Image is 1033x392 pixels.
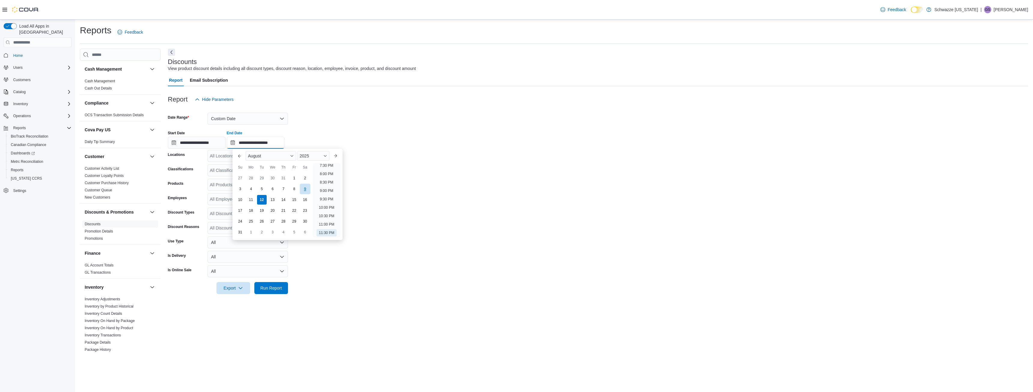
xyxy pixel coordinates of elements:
[289,184,299,194] div: day-8
[85,166,119,171] a: Customer Activity List
[168,152,185,157] label: Locations
[227,131,242,135] label: End Date
[208,236,288,248] button: All
[268,227,277,237] div: day-3
[317,212,337,220] li: 10:30 PM
[248,153,261,158] span: August
[85,250,147,256] button: Finance
[268,173,277,183] div: day-30
[85,229,113,234] span: Promotion Details
[208,113,288,125] button: Custom Date
[13,77,31,82] span: Customers
[11,124,28,132] button: Reports
[11,64,71,71] span: Users
[254,282,288,294] button: Run Report
[13,102,28,106] span: Inventory
[85,140,115,144] a: Daily Tip Summary
[85,127,147,133] button: Cova Pay US
[235,151,244,161] button: Previous Month
[317,221,337,228] li: 11:00 PM
[8,175,44,182] a: [US_STATE] CCRS
[985,6,990,13] span: GS
[85,229,113,233] a: Promotion Details
[149,99,156,107] button: Compliance
[246,195,256,205] div: day-11
[268,184,277,194] div: day-6
[80,220,161,245] div: Discounts & Promotions
[85,153,147,160] button: Customer
[235,227,245,237] div: day-31
[220,282,247,294] span: Export
[268,163,277,172] div: We
[125,29,143,35] span: Feedback
[11,187,29,194] a: Settings
[8,158,71,165] span: Metrc Reconciliation
[11,76,33,84] a: Customers
[6,132,74,141] button: BioTrack Reconciliation
[317,162,336,169] li: 7:30 PM
[268,206,277,215] div: day-20
[289,206,299,215] div: day-22
[168,137,226,149] input: Press the down key to open a popover containing a calendar.
[8,150,37,157] a: Dashboards
[85,139,115,144] span: Daily Tip Summary
[289,173,299,183] div: day-1
[984,6,991,13] div: Gulzar Sayall
[268,195,277,205] div: day-13
[246,163,256,172] div: Mo
[11,124,71,132] span: Reports
[279,184,288,194] div: day-7
[289,227,299,237] div: day-5
[115,26,145,38] a: Feedback
[85,263,114,267] a: GL Account Totals
[85,195,110,200] span: New Customers
[11,142,46,147] span: Canadian Compliance
[11,88,71,96] span: Catalog
[235,173,245,183] div: day-27
[85,113,144,117] a: OCS Transaction Submission Details
[289,195,299,205] div: day-15
[17,23,71,35] span: Load All Apps in [GEOGRAPHIC_DATA]
[8,133,71,140] span: BioTrack Reconciliation
[317,170,336,178] li: 8:00 PM
[260,285,282,291] span: Run Report
[168,210,194,215] label: Discount Types
[235,173,311,238] div: August, 2025
[300,153,309,158] span: 2025
[85,333,121,337] a: Inventory Transactions
[85,100,147,106] button: Compliance
[168,268,192,272] label: Is Online Sale
[235,206,245,215] div: day-17
[149,153,156,160] button: Customer
[317,179,336,186] li: 8:30 PM
[11,112,33,120] button: Operations
[85,181,129,185] span: Customer Purchase History
[85,318,135,323] span: Inventory On Hand by Package
[8,150,71,157] span: Dashboards
[12,7,39,13] img: Cova
[300,195,310,205] div: day-16
[289,163,299,172] div: Fr
[217,282,250,294] button: Export
[80,165,161,203] div: Customer
[235,184,245,194] div: day-3
[1,112,74,120] button: Operations
[202,96,234,102] span: Hide Parameters
[85,297,120,302] span: Inventory Adjustments
[317,229,337,236] li: 11:30 PM
[911,7,923,13] input: Dark Mode
[13,53,23,58] span: Home
[149,65,156,73] button: Cash Management
[85,79,115,84] span: Cash Management
[11,76,71,84] span: Customers
[1,88,74,96] button: Catalog
[85,173,124,178] span: Customer Loyalty Points
[11,176,42,181] span: [US_STATE] CCRS
[246,217,256,226] div: day-25
[168,167,193,172] label: Classifications
[11,168,23,172] span: Reports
